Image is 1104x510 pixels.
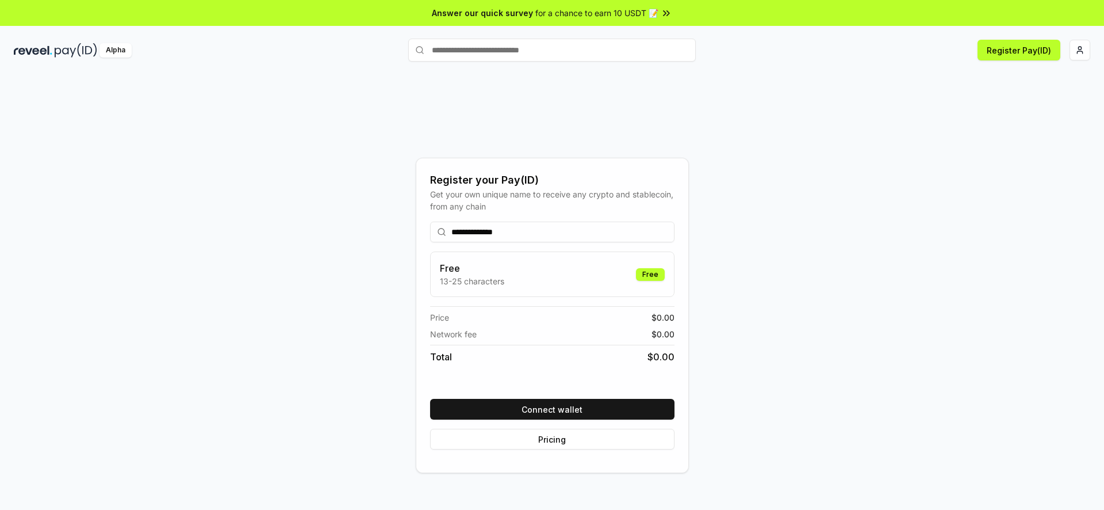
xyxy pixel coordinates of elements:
span: Total [430,350,452,364]
img: reveel_dark [14,43,52,58]
img: pay_id [55,43,97,58]
span: $ 0.00 [651,311,674,323]
h3: Free [440,261,504,275]
div: Get your own unique name to receive any crypto and stablecoin, from any chain [430,188,674,212]
button: Connect wallet [430,399,674,420]
span: $ 0.00 [651,328,674,340]
span: for a chance to earn 10 USDT 📝 [535,7,658,19]
span: Price [430,311,449,323]
div: Free [636,268,665,281]
div: Alpha [99,43,132,58]
span: $ 0.00 [647,350,674,364]
span: Answer our quick survey [432,7,533,19]
button: Register Pay(ID) [977,40,1060,60]
button: Pricing [430,429,674,450]
span: Network fee [430,328,477,340]
div: Register your Pay(ID) [430,172,674,188]
p: 13-25 characters [440,275,504,287]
